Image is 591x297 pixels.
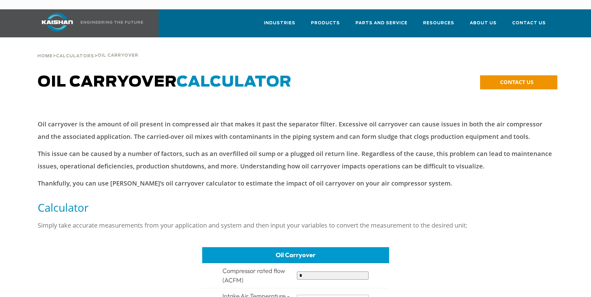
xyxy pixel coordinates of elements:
span: CALCULATOR [177,75,292,90]
p: This issue can be caused by a number of factors, such as an overfilled oil sump or a plugged oil ... [38,148,554,172]
span: Oil Carryover [276,251,316,259]
a: CONTACT US [480,75,557,89]
img: Engineering the future [81,21,143,24]
span: Oil Carryover [98,54,138,58]
span: CONTACT US [500,78,533,86]
a: Calculators [56,53,94,59]
a: Contact Us [512,15,546,36]
p: Oil carryover is the amount of oil present in compressed air that makes it past the separator fil... [38,118,554,143]
p: Simply take accurate measurements from your application and system and then input your variables ... [38,219,554,232]
span: Parts and Service [355,20,408,27]
span: Resources [423,20,454,27]
span: Home [37,54,53,58]
span: Compressor rated flow (ACFM) [222,267,285,284]
span: Oil Carryover [38,75,292,90]
span: About Us [470,20,497,27]
div: > > [37,37,138,61]
span: Industries [264,20,295,27]
a: Products [311,15,340,36]
a: Resources [423,15,454,36]
a: About Us [470,15,497,36]
a: Home [37,53,53,59]
span: Products [311,20,340,27]
p: Thankfully, you can use [PERSON_NAME]’s oil carryover calculator to estimate the impact of oil ca... [38,177,554,190]
span: Calculators [56,54,94,58]
a: Industries [264,15,295,36]
a: Kaishan USA [34,9,144,37]
h5: Calculator [38,200,554,214]
img: kaishan logo [34,13,81,31]
span: Contact Us [512,20,546,27]
a: Parts and Service [355,15,408,36]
